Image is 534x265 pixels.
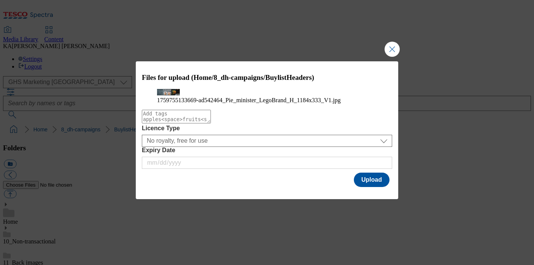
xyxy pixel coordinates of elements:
[157,89,180,95] img: preview
[142,73,392,82] h3: Files for upload (Home/8_dh-campaigns/BuylistHeaders)
[136,61,398,199] div: Modal
[157,97,377,104] figcaption: 1759755133669-ad542464_Pie_minister_LegoBrand_H_1184x333_V1.jpg
[354,173,390,187] button: Upload
[385,42,400,57] button: Close Modal
[142,125,392,132] label: Licence Type
[142,147,392,154] label: Expiry Date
